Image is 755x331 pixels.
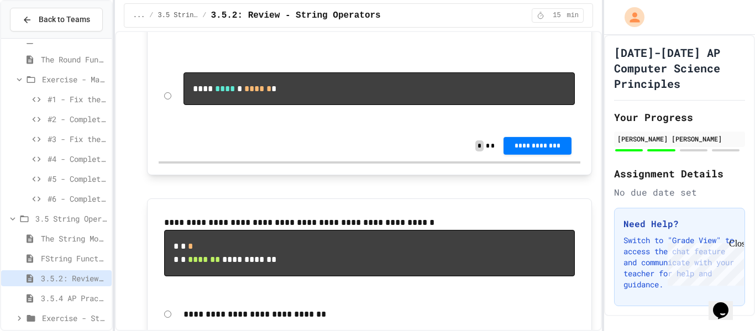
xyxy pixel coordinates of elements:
[42,312,107,324] span: Exercise - String Operators
[10,8,103,31] button: Back to Teams
[48,133,107,145] span: #3 - Fix the Code (Medium)
[623,217,736,230] h3: Need Help?
[41,54,107,65] span: The Round Function
[567,11,579,20] span: min
[211,9,380,22] span: 3.5.2: Review - String Operators
[617,134,742,144] div: [PERSON_NAME] [PERSON_NAME]
[709,287,744,320] iframe: chat widget
[4,4,76,70] div: Chat with us now!Close
[41,272,107,284] span: 3.5.2: Review - String Operators
[41,292,107,304] span: 3.5.4 AP Practice - String Manipulation
[42,73,107,85] span: Exercise - Mathematical Operators
[48,193,107,204] span: #6 - Complete the Code (Hard)
[48,173,107,185] span: #5 - Complete the Code (Hard)
[39,14,90,25] span: Back to Teams
[48,93,107,105] span: #1 - Fix the Code (Easy)
[149,11,153,20] span: /
[613,4,647,30] div: My Account
[41,253,107,264] span: FString Function
[614,45,745,91] h1: [DATE]-[DATE] AP Computer Science Principles
[548,11,565,20] span: 15
[614,166,745,181] h2: Assignment Details
[202,11,206,20] span: /
[623,235,736,290] p: Switch to "Grade View" to access the chat feature and communicate with your teacher for help and ...
[48,113,107,125] span: #2 - Complete the Code (Easy)
[614,186,745,199] div: No due date set
[133,11,145,20] span: ...
[663,239,744,286] iframe: chat widget
[41,233,107,244] span: The String Module
[158,11,198,20] span: 3.5 String Operators
[35,213,107,224] span: 3.5 String Operators
[48,153,107,165] span: #4 - Complete the Code (Medium)
[614,109,745,125] h2: Your Progress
